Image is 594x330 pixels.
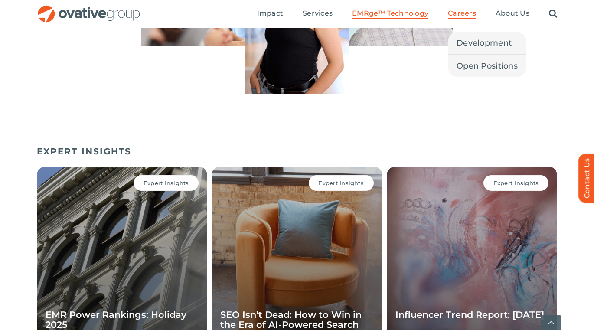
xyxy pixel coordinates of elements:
[352,9,428,18] span: EMRge™ Technology
[303,9,333,18] span: Services
[46,309,186,330] a: EMR Power Rankings: Holiday 2025
[496,9,529,18] span: About Us
[395,309,544,320] a: Influencer Trend Report: [DATE]
[457,37,512,49] span: Development
[448,9,476,18] span: Careers
[37,4,141,13] a: OG_Full_horizontal_RGB
[448,32,526,54] a: Development
[220,309,362,330] a: SEO Isn’t Dead: How to Win in the Era of AI-Powered Search
[448,55,526,77] a: Open Positions
[448,9,476,19] a: Careers
[257,9,283,19] a: Impact
[457,60,518,72] span: Open Positions
[549,9,557,19] a: Search
[352,9,428,19] a: EMRge™ Technology
[496,9,529,19] a: About Us
[303,9,333,19] a: Services
[37,146,557,157] h5: EXPERT INSIGHTS
[257,9,283,18] span: Impact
